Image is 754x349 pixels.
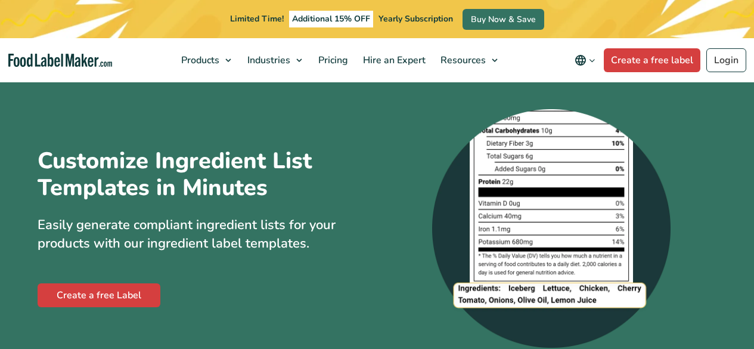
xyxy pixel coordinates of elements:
a: Pricing [311,38,353,82]
a: Resources [433,38,504,82]
button: Change language [566,48,604,72]
a: Industries [240,38,308,82]
span: Pricing [315,54,349,67]
p: Easily generate compliant ingredient lists for your products with our ingredient label templates. [38,216,368,253]
a: Hire an Expert [356,38,430,82]
a: Buy Now & Save [463,9,544,30]
img: A zoomed-in screenshot of an ingredient list at the bottom of a nutrition label. [432,109,671,348]
a: Food Label Maker homepage [8,54,112,67]
a: Login [706,48,746,72]
span: Hire an Expert [359,54,427,67]
span: Industries [244,54,291,67]
span: Limited Time! [230,13,284,24]
span: Yearly Subscription [378,13,453,24]
a: Create a free label [604,48,700,72]
h1: Customize Ingredient List Templates in Minutes [38,147,312,202]
span: Resources [437,54,487,67]
a: Products [174,38,237,82]
span: Products [178,54,221,67]
span: Additional 15% OFF [289,11,373,27]
a: Create a free Label [38,283,160,307]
